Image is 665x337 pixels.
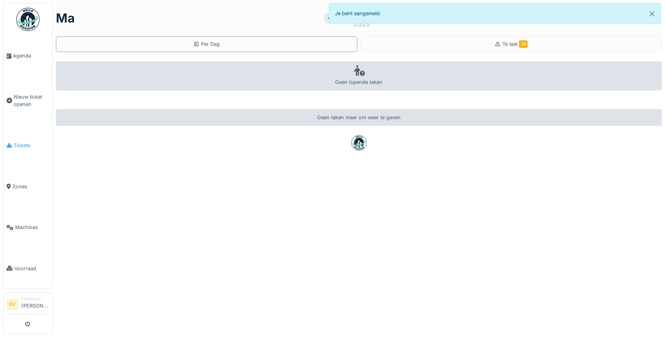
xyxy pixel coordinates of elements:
[354,19,370,29] div: 2025
[21,296,49,302] div: Technicus
[21,296,49,313] li: [PERSON_NAME]
[351,135,367,151] img: badge-BVDL4wpA.svg
[519,40,528,48] span: 29
[329,3,662,24] div: Je bent aangemeld.
[13,52,49,59] span: Agenda
[7,296,49,314] a: SV Technicus[PERSON_NAME]
[12,183,49,190] span: Zones
[643,3,661,24] button: Close
[3,35,52,76] a: Agenda
[56,109,662,126] div: Geen taken meer om weer te geven
[15,224,49,231] span: Machines
[3,166,52,207] a: Zones
[193,40,220,48] div: Per Dag
[16,8,40,31] img: Badge_color-CXgf-gQk.svg
[56,61,662,90] div: Geen lopende taken
[3,125,52,166] a: Tickets
[14,265,49,272] span: Voorraad
[3,76,52,125] a: Nieuw ticket openen
[3,207,52,248] a: Machines
[3,248,52,289] a: Voorraad
[56,11,75,26] h1: ma
[7,299,18,310] li: SV
[502,41,528,47] span: Te laat
[14,93,49,108] span: Nieuw ticket openen
[14,142,49,149] span: Tickets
